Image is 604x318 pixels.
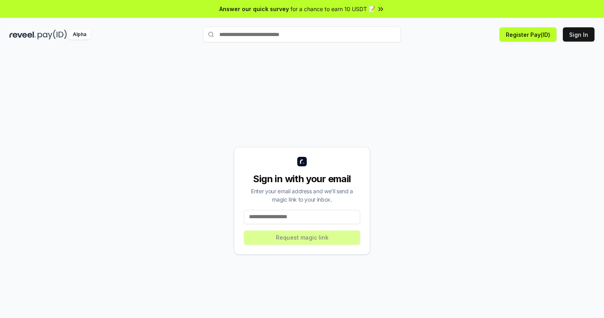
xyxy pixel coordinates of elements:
div: Sign in with your email [244,173,360,185]
div: Enter your email address and we’ll send a magic link to your inbox. [244,187,360,204]
button: Register Pay(ID) [500,27,557,42]
div: Alpha [68,30,91,40]
span: Answer our quick survey [219,5,289,13]
button: Sign In [563,27,595,42]
img: logo_small [297,157,307,166]
img: reveel_dark [9,30,36,40]
img: pay_id [38,30,67,40]
span: for a chance to earn 10 USDT 📝 [291,5,375,13]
